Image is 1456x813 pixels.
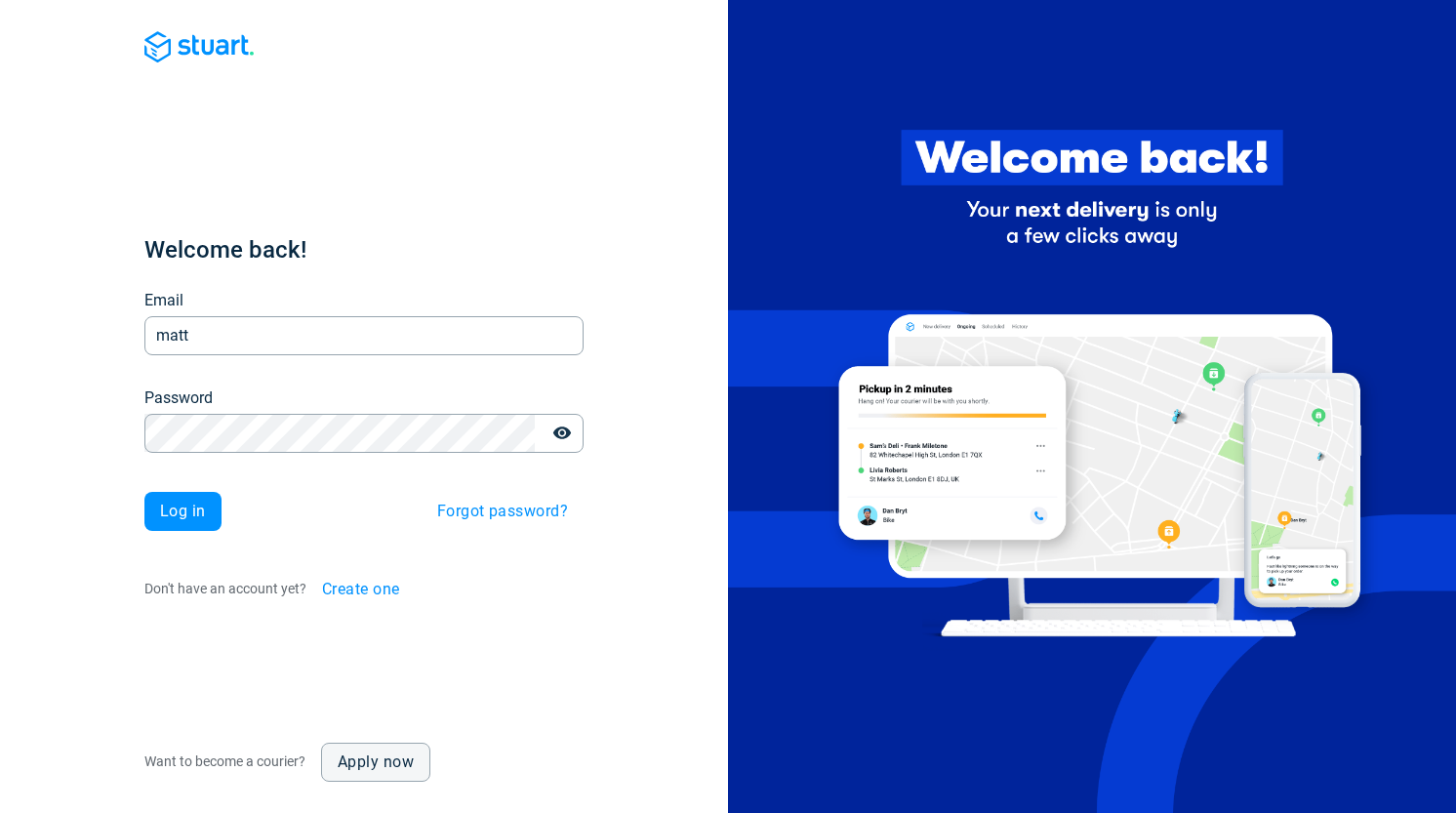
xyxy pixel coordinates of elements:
[306,570,416,609] button: Create one
[160,504,206,519] span: Log in
[422,492,584,531] button: Forgot password?
[144,753,305,769] span: Want to become a courier?
[321,743,430,782] a: Apply now
[338,754,414,770] span: Apply now
[322,582,400,597] span: Create one
[144,31,254,62] img: Blue logo
[144,289,183,312] label: Email
[144,234,584,265] h1: Welcome back!
[437,504,568,519] span: Forgot password?
[144,386,213,410] label: Password
[144,492,222,531] button: Log in
[144,580,306,595] span: Don't have an account yet?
